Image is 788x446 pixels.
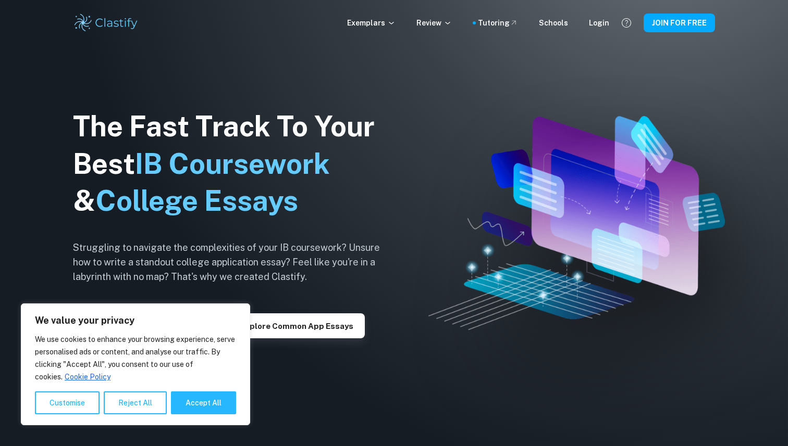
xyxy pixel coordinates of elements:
[478,17,518,29] a: Tutoring
[539,17,568,29] a: Schools
[229,321,365,330] a: Explore Common App essays
[135,147,330,180] span: IB Coursework
[104,391,167,414] button: Reject All
[35,314,236,327] p: We value your privacy
[589,17,609,29] a: Login
[35,391,100,414] button: Customise
[21,303,250,425] div: We value your privacy
[428,116,725,330] img: Clastify hero
[73,108,396,220] h1: The Fast Track To Your Best &
[229,313,365,338] button: Explore Common App essays
[73,12,139,33] img: Clastify logo
[73,240,396,284] h6: Struggling to navigate the complexities of your IB coursework? Unsure how to write a standout col...
[35,333,236,383] p: We use cookies to enhance your browsing experience, serve personalised ads or content, and analys...
[416,17,452,29] p: Review
[95,184,298,217] span: College Essays
[347,17,396,29] p: Exemplars
[171,391,236,414] button: Accept All
[64,372,111,381] a: Cookie Policy
[618,14,635,32] button: Help and Feedback
[644,14,715,32] button: JOIN FOR FREE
